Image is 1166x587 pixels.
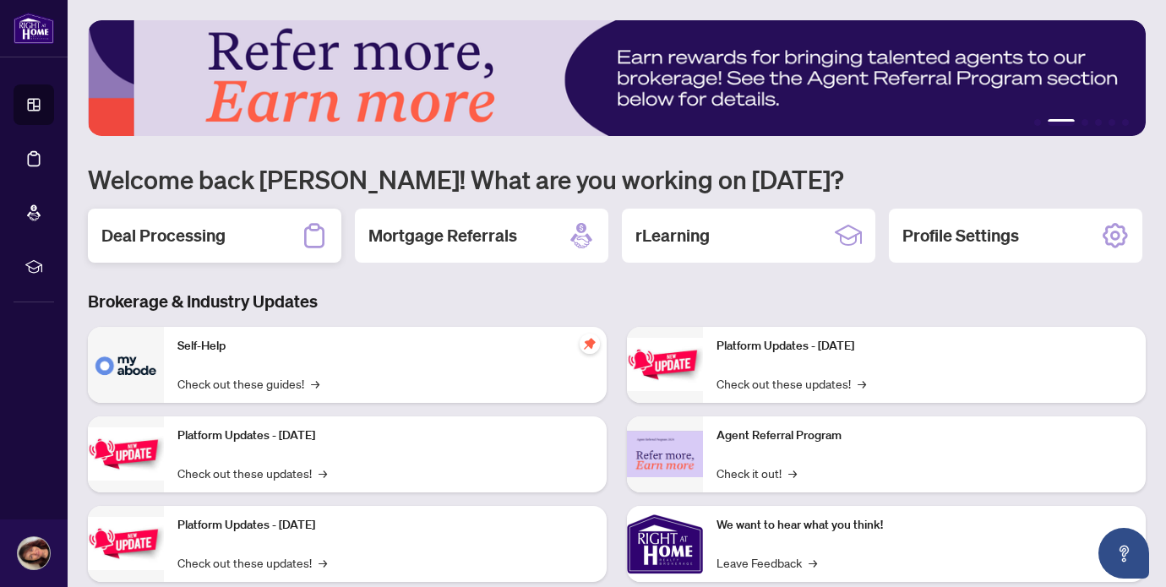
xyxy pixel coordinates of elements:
[14,13,54,44] img: logo
[88,427,164,481] img: Platform Updates - September 16, 2025
[368,224,517,247] h2: Mortgage Referrals
[788,464,797,482] span: →
[1109,119,1115,126] button: 5
[809,553,817,572] span: →
[627,506,703,582] img: We want to hear what you think!
[1122,119,1129,126] button: 6
[1095,119,1102,126] button: 4
[101,224,226,247] h2: Deal Processing
[88,20,1146,136] img: Slide 1
[716,427,1132,445] p: Agent Referral Program
[177,553,327,572] a: Check out these updates!→
[858,374,866,393] span: →
[1034,119,1041,126] button: 1
[580,334,600,354] span: pushpin
[177,337,593,356] p: Self-Help
[627,431,703,477] img: Agent Referral Program
[716,464,797,482] a: Check it out!→
[635,224,710,247] h2: rLearning
[18,537,50,569] img: Profile Icon
[716,337,1132,356] p: Platform Updates - [DATE]
[716,553,817,572] a: Leave Feedback→
[1048,119,1075,126] button: 2
[177,374,319,393] a: Check out these guides!→
[1082,119,1088,126] button: 3
[902,224,1019,247] h2: Profile Settings
[319,464,327,482] span: →
[177,516,593,535] p: Platform Updates - [DATE]
[627,338,703,391] img: Platform Updates - June 23, 2025
[716,374,866,393] a: Check out these updates!→
[88,517,164,570] img: Platform Updates - July 21, 2025
[88,327,164,403] img: Self-Help
[177,464,327,482] a: Check out these updates!→
[1098,528,1149,579] button: Open asap
[177,427,593,445] p: Platform Updates - [DATE]
[319,553,327,572] span: →
[88,290,1146,313] h3: Brokerage & Industry Updates
[311,374,319,393] span: →
[88,163,1146,195] h1: Welcome back [PERSON_NAME]! What are you working on [DATE]?
[716,516,1132,535] p: We want to hear what you think!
